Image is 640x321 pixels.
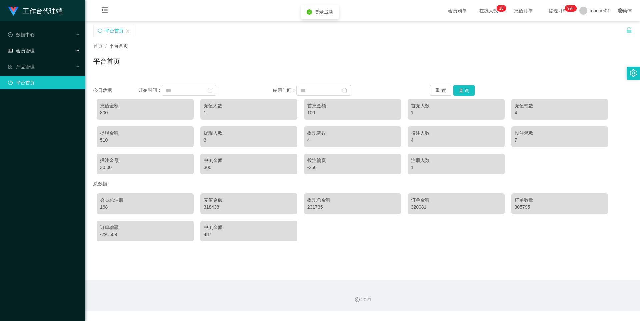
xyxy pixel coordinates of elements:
[100,197,190,204] div: 会员总注册
[98,28,102,33] i: 图标: sync
[411,164,501,171] div: 1
[476,8,501,13] span: 在线人数
[204,231,294,238] div: 487
[204,130,294,137] div: 提现人数
[93,87,138,94] div: 今日数据
[626,27,632,33] i: 图标: unlock
[411,157,501,164] div: 注册人数
[511,8,536,13] span: 充值订单
[100,224,190,231] div: 订单输赢
[453,85,475,96] button: 查 询
[307,164,398,171] div: -256
[515,109,605,116] div: 4
[501,5,504,12] p: 8
[515,137,605,144] div: 7
[8,8,63,13] a: 工作台代理端
[93,56,120,66] h1: 平台首页
[100,231,190,238] div: -291509
[307,130,398,137] div: 提现笔数
[630,69,637,77] i: 图标: setting
[208,88,212,93] i: 图标: calendar
[100,102,190,109] div: 充值金额
[138,87,162,93] span: 开始时间：
[355,297,360,302] i: 图标: copyright
[8,32,35,37] span: 数据中心
[8,76,80,89] a: 图标: dashboard平台首页
[8,48,13,53] i: 图标: table
[307,109,398,116] div: 100
[8,64,13,69] i: 图标: appstore-o
[100,164,190,171] div: 30.00
[23,0,63,22] h1: 工作台代理端
[411,130,501,137] div: 投注人数
[204,204,294,211] div: 318438
[204,102,294,109] div: 充值人数
[307,204,398,211] div: 231735
[8,48,35,53] span: 会员管理
[315,9,333,15] span: 登录成功
[204,109,294,116] div: 1
[93,43,103,49] span: 首页
[100,204,190,211] div: 168
[342,88,347,93] i: 图标: calendar
[204,157,294,164] div: 中奖金额
[499,5,501,12] p: 1
[100,130,190,137] div: 提现金额
[109,43,128,49] span: 平台首页
[8,7,19,16] img: logo.9652507e.png
[618,8,623,13] i: 图标: global
[411,109,501,116] div: 1
[307,157,398,164] div: 投注输赢
[411,197,501,204] div: 订单金额
[565,5,577,12] sup: 1049
[126,29,130,33] i: 图标: close
[100,109,190,116] div: 800
[496,5,506,12] sup: 18
[100,157,190,164] div: 投注金额
[204,197,294,204] div: 充值金额
[100,137,190,144] div: 510
[515,130,605,137] div: 投注笔数
[430,85,451,96] button: 重 置
[545,8,571,13] span: 提现订单
[93,0,116,22] i: 图标: menu-fold
[273,87,296,93] span: 结束时间：
[91,296,635,303] div: 2021
[411,204,501,211] div: 320081
[204,224,294,231] div: 中奖金额
[8,64,35,69] span: 产品管理
[515,204,605,211] div: 305795
[105,24,124,37] div: 平台首页
[307,197,398,204] div: 提现总金额
[411,137,501,144] div: 4
[204,137,294,144] div: 3
[307,102,398,109] div: 首充金额
[515,102,605,109] div: 充值笔数
[8,32,13,37] i: 图标: check-circle-o
[411,102,501,109] div: 首充人数
[204,164,294,171] div: 300
[307,9,312,15] i: icon: check-circle
[105,43,107,49] span: /
[307,137,398,144] div: 4
[93,178,632,190] div: 总数据
[515,197,605,204] div: 订单数量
